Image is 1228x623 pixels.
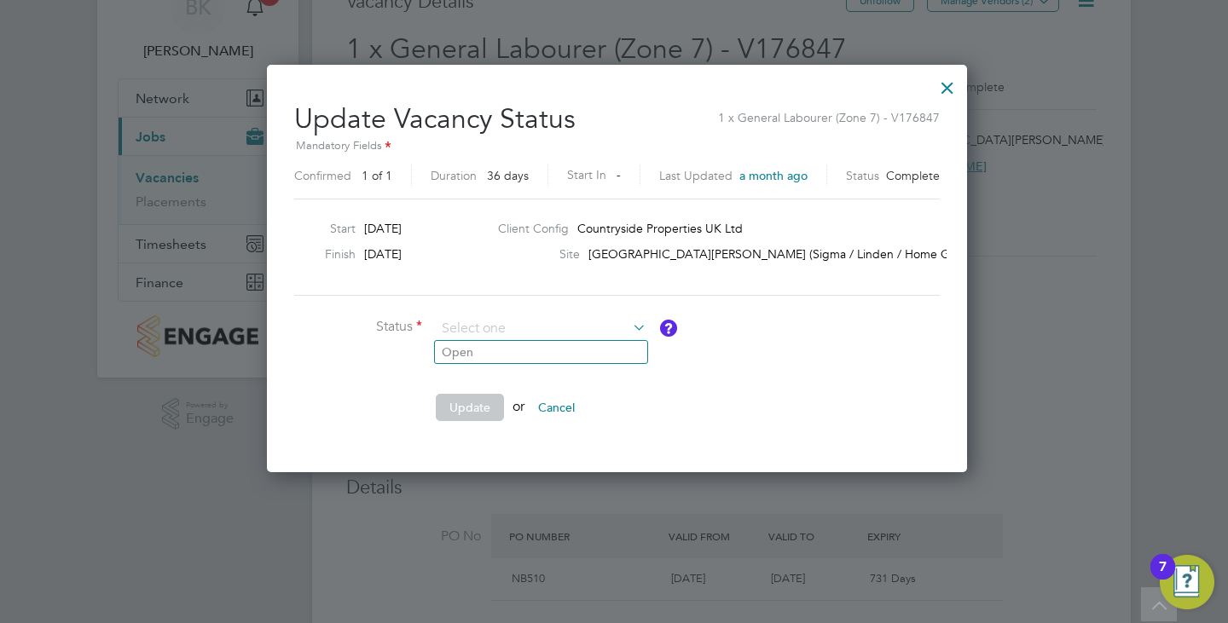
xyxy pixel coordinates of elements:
label: Last Updated [659,168,733,183]
input: Select one [436,316,646,342]
label: Duration [431,168,477,183]
span: [DATE] [364,221,402,236]
label: Finish [287,246,356,262]
label: Start In [567,164,606,186]
span: 1 x General Labourer (Zone 7) - V176847 [718,101,940,125]
label: Start [287,221,356,236]
li: or [294,394,806,438]
div: 7 [1159,567,1167,589]
span: a month ago [739,168,808,183]
div: Mandatory Fields [294,137,940,156]
label: Site [498,246,580,262]
label: Status [846,168,879,183]
span: Countryside Properties UK Ltd [577,221,743,236]
button: Cancel [524,394,588,421]
button: Update [436,394,504,421]
span: 36 days [487,168,529,183]
span: [GEOGRAPHIC_DATA][PERSON_NAME] (Sigma / Linden / Home Group) [588,246,979,262]
span: [DATE] [364,246,402,262]
label: Status [294,318,422,336]
button: Vacancy Status Definitions [660,320,677,337]
span: - [617,167,621,182]
span: Complete [886,168,940,183]
label: Client Config [498,221,569,236]
span: 1 of 1 [362,168,392,183]
li: Open [435,341,647,363]
label: Confirmed [294,168,351,183]
h2: Update Vacancy Status [294,89,940,192]
button: Open Resource Center, 7 new notifications [1160,555,1214,609]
